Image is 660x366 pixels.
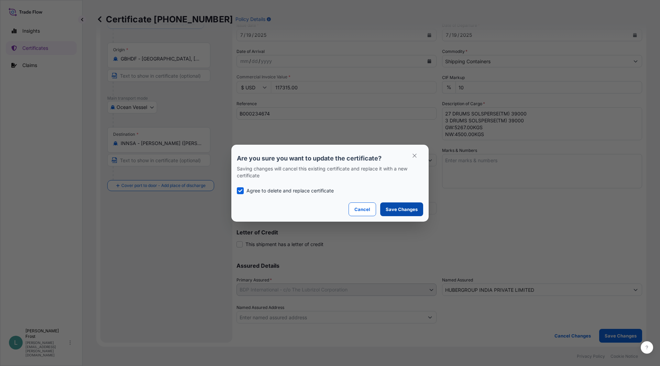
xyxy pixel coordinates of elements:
p: Agree to delete and replace certificate [246,187,334,194]
button: Save Changes [380,202,423,216]
p: Are you sure you want to update the certificate? [237,154,423,163]
p: Cancel [354,206,370,213]
button: Cancel [349,202,376,216]
p: Save Changes [386,206,418,213]
p: Saving changes will cancel this existing certificate and replace it with a new certificate [237,165,423,179]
